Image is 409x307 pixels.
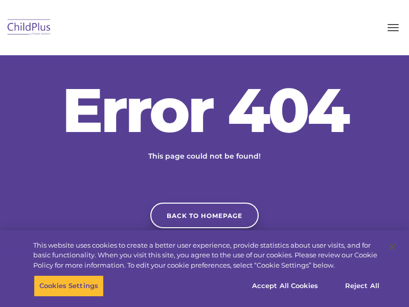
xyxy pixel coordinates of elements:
[34,275,104,297] button: Cookies Settings
[51,79,358,141] h2: Error 404
[330,275,394,297] button: Reject All
[246,275,324,297] button: Accept All Cookies
[97,151,312,162] p: This page could not be found!
[33,240,380,271] div: This website uses cookies to create a better user experience, provide statistics about user visit...
[150,203,259,228] a: Back to homepage
[381,235,404,258] button: Close
[5,16,53,40] img: ChildPlus by Procare Solutions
